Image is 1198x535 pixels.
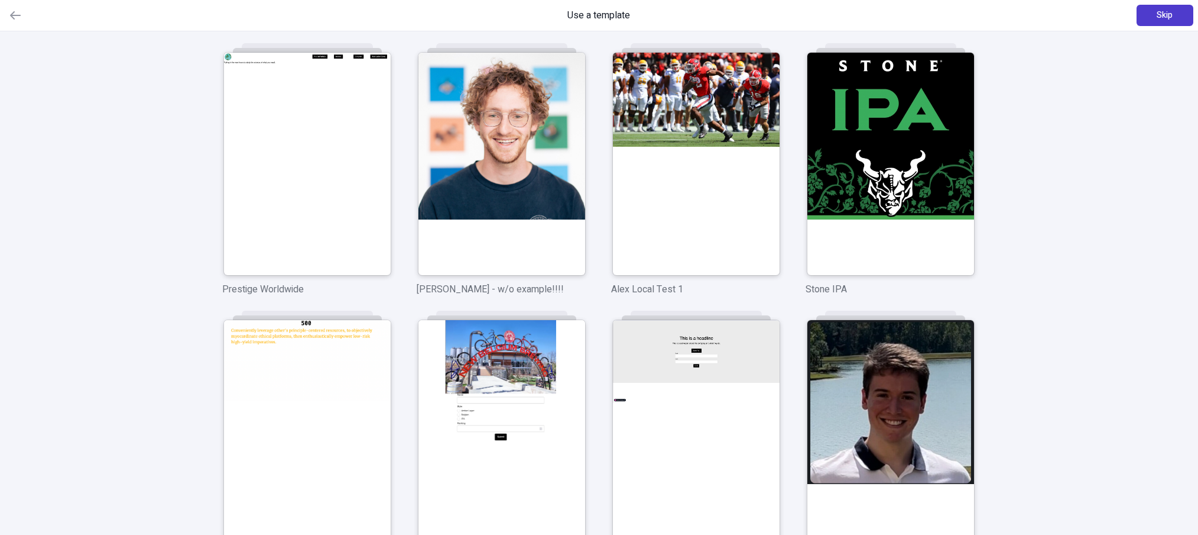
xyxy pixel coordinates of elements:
[611,282,782,296] p: Alex Local Test 1
[1137,5,1193,26] button: Skip
[806,282,976,296] p: Stone IPA
[567,8,630,22] span: Use a template
[417,282,587,296] p: [PERSON_NAME] - w/o example!!!!
[1157,9,1173,22] span: Skip
[222,282,393,296] p: Prestige Worldwide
